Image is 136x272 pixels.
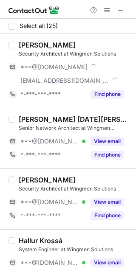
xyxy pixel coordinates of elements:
[8,5,59,15] img: ContactOut v5.3.10
[19,41,76,49] div: [PERSON_NAME]
[91,137,124,146] button: Reveal Button
[91,90,124,98] button: Reveal Button
[20,22,58,29] span: Select all (25)
[19,124,131,132] div: Senior Network Architect at Wingmen Solutions A/S
[19,115,131,123] div: [PERSON_NAME] [DATE][PERSON_NAME]
[19,246,131,253] div: System Engineer at Wingmen Solutions
[20,198,79,206] span: ***@[DOMAIN_NAME]
[20,63,88,71] span: ***@[DOMAIN_NAME]
[20,259,79,266] span: ***@[DOMAIN_NAME]
[91,198,124,206] button: Reveal Button
[20,77,109,84] span: [EMAIL_ADDRESS][DOMAIN_NAME]
[19,176,76,184] div: [PERSON_NAME]
[91,151,124,159] button: Reveal Button
[20,137,79,145] span: ***@[DOMAIN_NAME]
[19,236,62,245] div: Hallur Krossá
[91,258,124,267] button: Reveal Button
[19,185,131,193] div: Security Architect at Wingmen Solutions
[19,50,131,58] div: Security Architect at Wingmen Solutions
[91,211,124,220] button: Reveal Button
